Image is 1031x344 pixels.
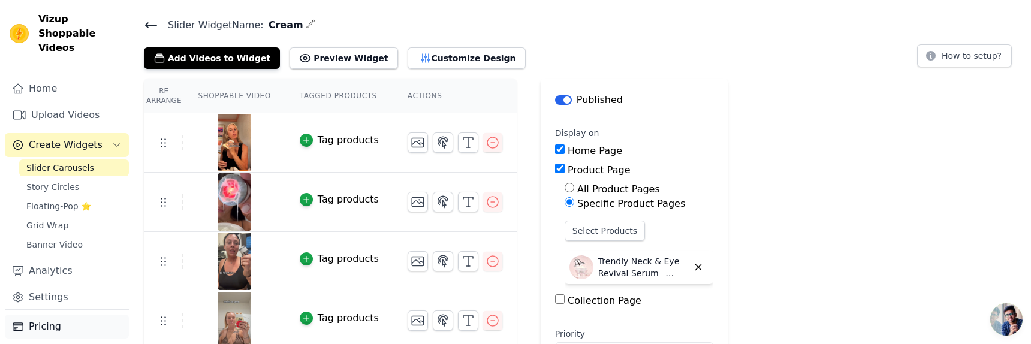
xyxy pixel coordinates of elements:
[917,44,1012,67] button: How to setup?
[290,47,397,69] button: Preview Widget
[318,133,379,147] div: Tag products
[5,285,129,309] a: Settings
[300,192,379,207] button: Tag products
[393,79,517,113] th: Actions
[218,114,251,171] img: vizup-images-19be.png
[10,24,29,43] img: Vizup
[26,200,91,212] span: Floating-Pop ⭐
[408,132,428,153] button: Change Thumbnail
[306,17,315,33] div: Edit Name
[264,18,303,32] span: Cream
[555,328,713,340] label: Priority
[577,198,685,209] label: Specific Product Pages
[568,145,622,156] label: Home Page
[408,310,428,331] button: Change Thumbnail
[183,79,285,113] th: Shoppable Video
[29,138,103,152] span: Create Widgets
[26,219,68,231] span: Grid Wrap
[300,133,379,147] button: Tag products
[990,303,1023,336] div: Open chat
[19,179,129,195] a: Story Circles
[577,183,660,195] label: All Product Pages
[300,252,379,266] button: Tag products
[19,236,129,253] a: Banner Video
[5,133,129,157] button: Create Widgets
[218,233,251,290] img: vizup-images-072b.png
[569,255,593,279] img: Trendly Neck & Eye Revival Serum – Polypeptide-Enhanced Lifting Complex
[144,47,280,69] button: Add Videos to Widget
[408,251,428,271] button: Change Thumbnail
[300,311,379,325] button: Tag products
[5,259,129,283] a: Analytics
[144,79,183,113] th: Re Arrange
[555,127,599,139] legend: Display on
[318,192,379,207] div: Tag products
[5,315,129,339] a: Pricing
[19,217,129,234] a: Grid Wrap
[688,257,709,277] button: Delete widget
[318,252,379,266] div: Tag products
[917,53,1012,64] a: How to setup?
[598,255,688,279] p: Trendly Neck & Eye Revival Serum – Polypeptide-Enhanced Lifting Complex
[218,173,251,231] img: vizup-images-bc86.png
[318,311,379,325] div: Tag products
[26,181,79,193] span: Story Circles
[408,47,526,69] button: Customize Design
[408,192,428,212] button: Change Thumbnail
[5,77,129,101] a: Home
[577,93,623,107] p: Published
[568,295,641,306] label: Collection Page
[26,162,94,174] span: Slider Carousels
[568,164,631,176] label: Product Page
[38,12,124,55] span: Vizup Shoppable Videos
[158,18,264,32] span: Slider Widget Name:
[26,239,83,251] span: Banner Video
[285,79,393,113] th: Tagged Products
[565,221,645,241] button: Select Products
[19,198,129,215] a: Floating-Pop ⭐
[19,159,129,176] a: Slider Carousels
[5,103,129,127] a: Upload Videos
